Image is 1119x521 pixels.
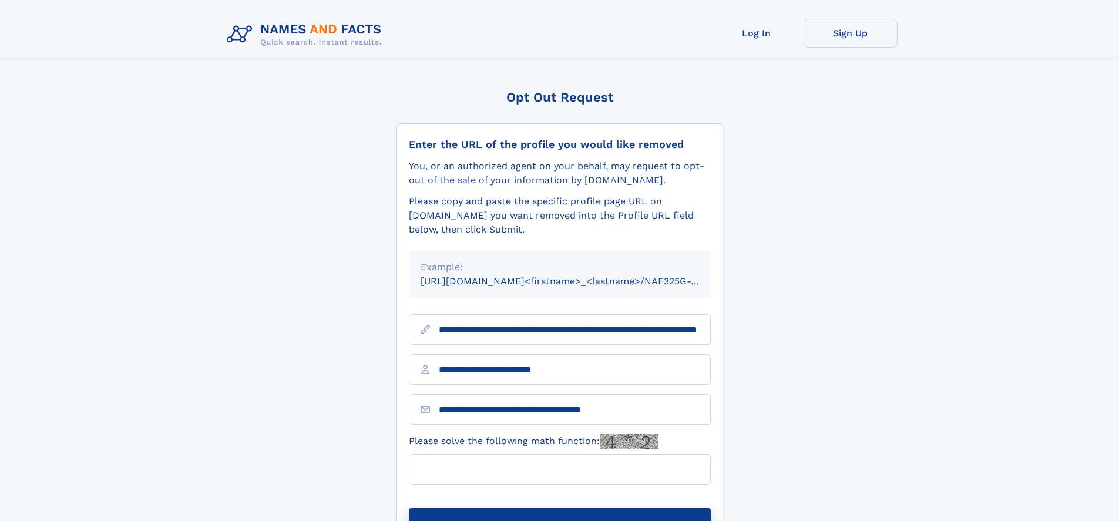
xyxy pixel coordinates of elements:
div: Please copy and paste the specific profile page URL on [DOMAIN_NAME] you want removed into the Pr... [409,194,711,237]
div: Opt Out Request [396,90,723,105]
a: Sign Up [804,19,898,48]
label: Please solve the following math function: [409,434,658,449]
small: [URL][DOMAIN_NAME]<firstname>_<lastname>/NAF325G-xxxxxxxx [421,275,733,287]
div: Example: [421,260,699,274]
div: Enter the URL of the profile you would like removed [409,138,711,151]
div: You, or an authorized agent on your behalf, may request to opt-out of the sale of your informatio... [409,159,711,187]
a: Log In [710,19,804,48]
img: Logo Names and Facts [222,19,391,51]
